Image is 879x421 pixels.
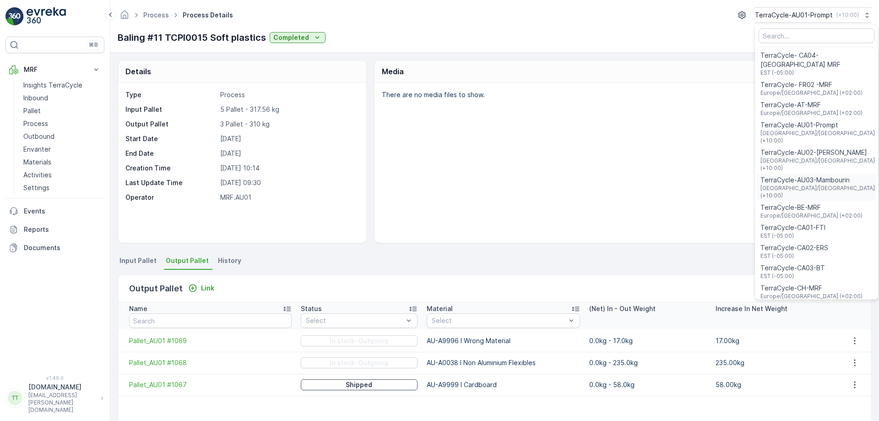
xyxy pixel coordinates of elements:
td: AU-A9996 I Wrong Material [422,330,585,352]
a: Homepage [119,13,130,21]
a: Pallet [20,104,104,117]
a: Pallet_AU01 #1069 [129,336,292,345]
span: TerraCycle-CA02-ERS [760,243,828,252]
p: 5 Pallet - 317.56 kg [220,105,357,114]
span: EST (-05:00) [760,252,828,260]
p: Last Update Time [125,178,217,187]
a: Materials [20,156,104,169]
a: Outbound [20,130,104,143]
p: Outbound [23,132,54,141]
p: Insights TerraCycle [23,81,82,90]
div: TT [8,391,22,405]
span: Process Details [181,11,235,20]
a: Process [20,117,104,130]
p: (Net) In - Out Weight [589,304,656,313]
p: ( +10:00 ) [836,11,859,19]
span: TerraCycle- FR02 -MRF [760,80,863,89]
p: End Date [125,149,217,158]
a: Insights TerraCycle [20,79,104,92]
p: [DATE] [220,134,357,143]
p: [EMAIL_ADDRESS][PERSON_NAME][DOMAIN_NAME] [28,392,96,414]
td: AU-A9999 I Cardboard [422,374,585,396]
button: TT[DOMAIN_NAME][EMAIL_ADDRESS][PERSON_NAME][DOMAIN_NAME] [5,383,104,414]
span: TerraCycle-AU02-[PERSON_NAME] [760,148,875,157]
p: ⌘B [89,41,98,49]
p: Materials [23,158,51,167]
span: TerraCycle-AU01-Prompt [760,120,875,130]
button: In stock-Outgoing [301,357,418,368]
button: TerraCycle-AU01-Prompt(+10:00) [755,7,872,23]
a: Inbound [20,92,104,104]
td: 0.0kg - 17.0kg [585,330,711,352]
a: Documents [5,239,104,257]
p: Output Pallet [129,282,183,295]
p: Increase In Net Weight [716,304,787,313]
p: Details [125,66,151,77]
span: Europe/[GEOGRAPHIC_DATA] (+02:00) [760,212,863,219]
a: Pallet_AU01 #1067 [129,380,292,389]
a: Settings [20,181,104,194]
p: Documents [24,243,101,252]
span: TerraCycle-BE-MRF [760,203,863,212]
p: Media [382,66,404,77]
p: Inbound [23,93,48,103]
p: Input Pallet [125,105,217,114]
button: In stock-Outgoing [301,335,418,346]
span: TerraCycle-CH-MRF [760,284,863,293]
p: Baling #11 TCPI0015 Soft plastics [118,31,266,44]
p: Name [129,304,147,313]
p: Pallet [23,106,41,115]
td: 58.00kg [711,374,837,396]
p: TerraCycle-AU01-Prompt [755,11,833,20]
span: Europe/[GEOGRAPHIC_DATA] (+02:00) [760,89,863,97]
button: Shipped [301,379,418,390]
button: Completed [270,32,326,43]
td: 235.00kg [711,352,837,374]
p: Creation Time [125,164,217,173]
p: Envanter [23,145,51,154]
span: TerraCycle-CA01-FTI [760,223,825,232]
p: Process [23,119,48,128]
p: MRF.AU01 [220,193,357,202]
p: [DATE] 09:30 [220,178,357,187]
td: AU-A0038 I Non Aluminium Flexibles [422,352,585,374]
p: Shipped [346,380,372,389]
span: TerraCycle- CA04-[GEOGRAPHIC_DATA] MRF [760,51,873,69]
p: Reports [24,225,101,234]
p: Status [301,304,322,313]
span: EST (-05:00) [760,69,873,77]
span: Output Pallet [166,256,209,265]
p: 3 Pallet - 310 kg [220,120,357,129]
p: In stock-Outgoing [330,358,388,367]
button: MRF [5,60,104,79]
p: Output Pallet [125,120,217,129]
a: Activities [20,169,104,181]
span: [GEOGRAPHIC_DATA]/[GEOGRAPHIC_DATA] (+10:00) [760,130,875,144]
a: Envanter [20,143,104,156]
a: Pallet_AU01 #1068 [129,358,292,367]
p: Select [306,316,404,325]
p: Operator [125,193,217,202]
p: [DOMAIN_NAME] [28,383,96,392]
p: Select [432,316,566,325]
td: 17.00kg [711,330,837,352]
ul: Menu [755,25,878,300]
p: Events [24,207,101,216]
p: Activities [23,170,52,180]
img: logo [5,7,24,26]
span: EST (-05:00) [760,273,825,280]
span: TerraCycle-AU03-Mambourin [760,175,875,185]
span: Europe/[GEOGRAPHIC_DATA] (+02:00) [760,109,863,117]
span: [GEOGRAPHIC_DATA]/[GEOGRAPHIC_DATA] (+10:00) [760,185,875,199]
span: TerraCycle-CA03-BT [760,263,825,273]
span: [GEOGRAPHIC_DATA]/[GEOGRAPHIC_DATA] (+10:00) [760,157,875,172]
p: Link [201,284,214,293]
p: [DATE] [220,149,357,158]
p: [DATE] 10:14 [220,164,357,173]
p: Type [125,90,217,99]
p: There are no media files to show. [382,90,862,99]
span: Europe/[GEOGRAPHIC_DATA] (+02:00) [760,293,863,300]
